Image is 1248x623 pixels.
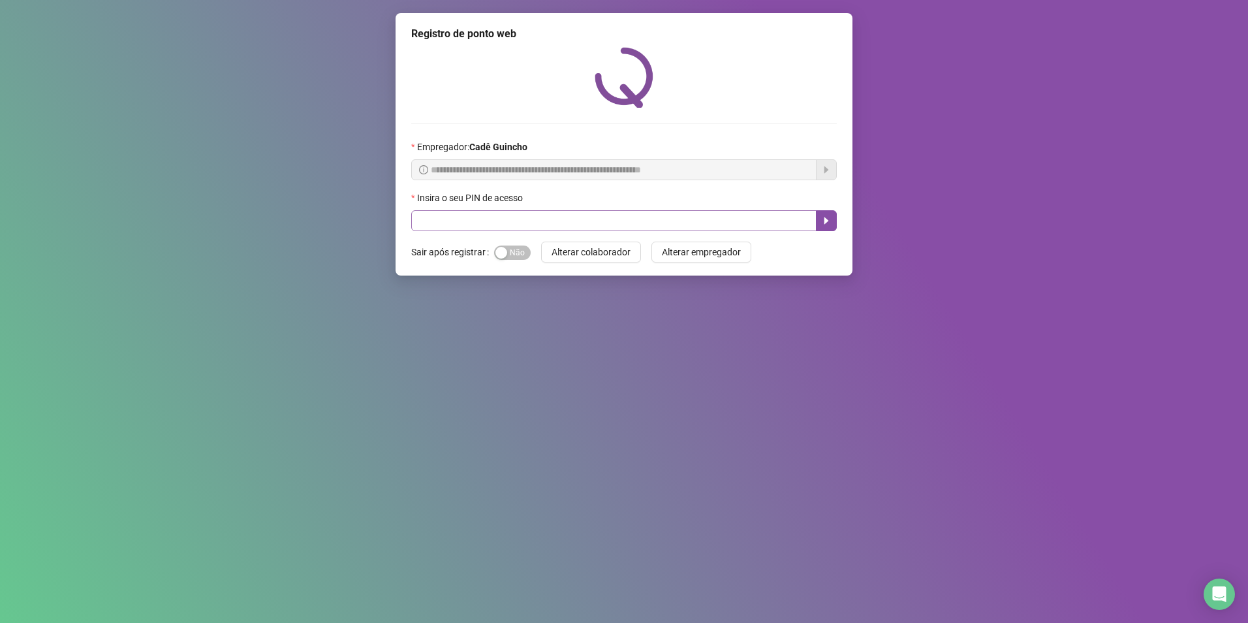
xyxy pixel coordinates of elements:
strong: Cadê Guincho [469,142,527,152]
span: Alterar empregador [662,245,741,259]
div: Registro de ponto web [411,26,837,42]
div: Open Intercom Messenger [1204,579,1235,610]
span: info-circle [419,165,428,174]
label: Sair após registrar [411,242,494,263]
img: QRPoint [595,47,653,108]
span: Alterar colaborador [552,245,631,259]
span: caret-right [821,216,832,226]
button: Alterar colaborador [541,242,641,263]
button: Alterar empregador [651,242,751,263]
span: Empregador : [417,140,527,154]
label: Insira o seu PIN de acesso [411,191,531,205]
